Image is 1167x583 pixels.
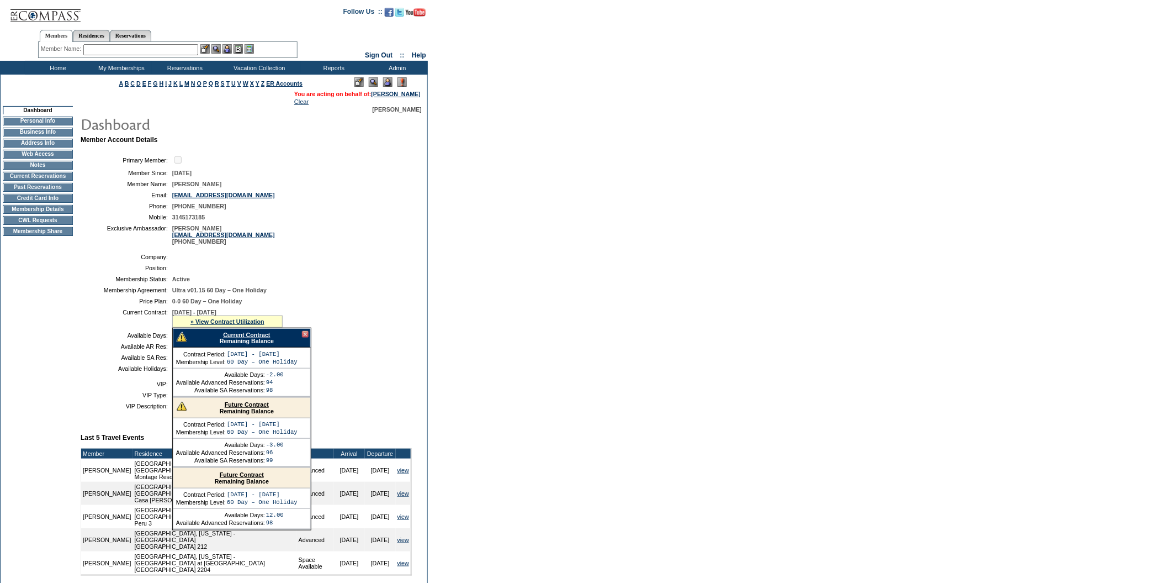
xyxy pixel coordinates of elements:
img: Edit Mode [354,77,364,87]
td: Available Days: [176,442,265,448]
a: Sign Out [365,51,392,59]
a: Subscribe to our YouTube Channel [406,11,426,18]
td: 98 [266,387,284,393]
a: V [237,80,241,87]
td: Current Reservations [3,172,73,181]
a: P [203,80,207,87]
td: Current Contract: [85,309,168,328]
td: Membership Level: [176,429,226,435]
td: Email: [85,192,168,198]
img: View [211,44,221,54]
td: Member Since: [85,170,168,176]
td: Advanced [297,459,334,482]
td: Web Access [3,150,73,159]
a: B [125,80,129,87]
a: Y [256,80,259,87]
td: Available AR Res: [85,343,168,350]
td: Available Advanced Reservations: [176,449,265,456]
td: 60 Day – One Holiday [227,499,298,506]
td: 60 Day – One Holiday [227,359,298,365]
a: S [221,80,225,87]
a: A [119,80,123,87]
td: Contract Period: [176,491,226,498]
a: I [165,80,167,87]
td: [DATE] [334,482,365,505]
img: Impersonate [383,77,392,87]
td: Membership Details [3,205,73,214]
a: view [397,467,409,474]
img: Impersonate [222,44,232,54]
td: Personal Info [3,117,73,125]
td: Reports [301,61,364,75]
td: Departure [365,449,396,459]
td: 99 [266,457,284,464]
td: Advanced [297,505,334,528]
td: Available Advanced Reservations: [176,519,265,526]
a: L [179,80,183,87]
td: [DATE] [365,552,396,575]
td: [GEOGRAPHIC_DATA]: Explore the Ancient Ruins - [GEOGRAPHIC_DATA]: Explore the Ancient Ruins Peru 3 [133,505,297,528]
td: Business Info [3,128,73,136]
td: [DATE] - [DATE] [227,351,298,358]
td: Member [81,449,133,459]
td: Available SA Reservations: [176,457,265,464]
td: [GEOGRAPHIC_DATA], [US_STATE] - [GEOGRAPHIC_DATA] Montage Resort 7211 [133,459,297,482]
img: Follow us on Twitter [395,8,404,17]
td: [PERSON_NAME] [81,459,133,482]
a: Reservations [110,30,151,41]
td: Membership Level: [176,499,226,506]
a: G [153,80,157,87]
td: Position: [85,265,168,271]
a: K [173,80,178,87]
a: view [397,513,409,520]
td: VIP Description: [85,403,168,409]
img: Reservations [234,44,243,54]
td: [DATE] [334,505,365,528]
a: U [231,80,236,87]
td: Advanced [297,482,334,505]
a: N [191,80,195,87]
span: [PERSON_NAME] [172,181,221,187]
a: ER Accounts [266,80,303,87]
a: X [250,80,254,87]
a: [EMAIL_ADDRESS][DOMAIN_NAME] [172,232,275,238]
td: Admin [364,61,428,75]
td: Credit Card Info [3,194,73,203]
td: Exclusive Ambassador: [85,225,168,245]
a: Future Contract [225,401,269,408]
a: Current Contract [223,332,270,338]
td: Member Name: [85,181,168,187]
a: W [243,80,248,87]
a: Residences [73,30,110,41]
a: Future Contract [220,471,264,478]
span: [PERSON_NAME] [PHONE_NUMBER] [172,225,275,245]
td: Membership Agreement: [85,287,168,293]
td: Arrival [334,449,365,459]
td: Advanced [297,528,334,552]
td: [DATE] [334,528,365,552]
span: [PHONE_NUMBER] [172,203,226,209]
span: :: [400,51,405,59]
td: Dashboard [3,106,73,114]
span: Ultra v01.15 60 Day – One Holiday [172,287,267,293]
span: [DATE] - [DATE] [172,309,216,316]
a: Follow us on Twitter [395,11,404,18]
td: Vacation Collection [215,61,301,75]
td: Price Plan: [85,298,168,304]
a: T [226,80,230,87]
a: D [136,80,141,87]
a: view [397,560,409,566]
td: Address Info [3,139,73,148]
span: 3145173185 [172,214,205,220]
img: b_edit.gif [200,44,210,54]
a: M [184,80,189,87]
td: Company: [85,254,168,260]
span: You are acting on behalf of: [294,91,421,97]
td: Membership Share [3,227,73,236]
img: pgTtlDashboard.gif [80,113,301,135]
td: Follow Us :: [343,7,383,20]
td: Primary Member: [85,155,168,165]
td: 12.00 [266,512,284,518]
td: Type [297,449,334,459]
td: Membership Level: [176,359,226,365]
